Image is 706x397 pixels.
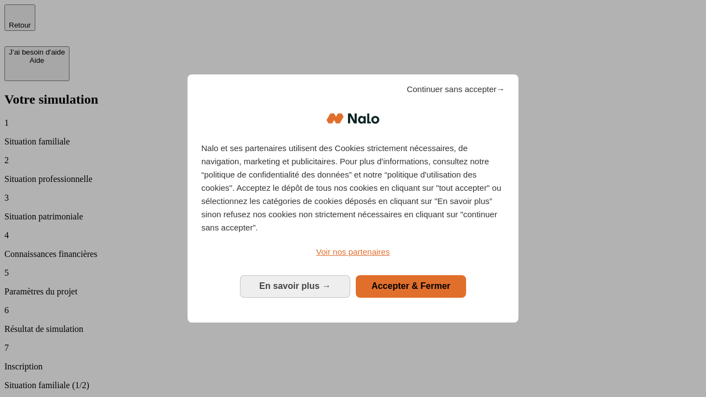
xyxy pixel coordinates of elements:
div: Bienvenue chez Nalo Gestion du consentement [188,74,518,322]
a: Voir nos partenaires [201,245,505,259]
span: Continuer sans accepter→ [407,83,505,96]
button: Accepter & Fermer: Accepter notre traitement des données et fermer [356,275,466,297]
button: En savoir plus: Configurer vos consentements [240,275,350,297]
span: En savoir plus → [259,281,331,291]
p: Nalo et ses partenaires utilisent des Cookies strictement nécessaires, de navigation, marketing e... [201,142,505,234]
span: Accepter & Fermer [371,281,450,291]
img: Logo [327,102,379,135]
span: Voir nos partenaires [316,247,389,256]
